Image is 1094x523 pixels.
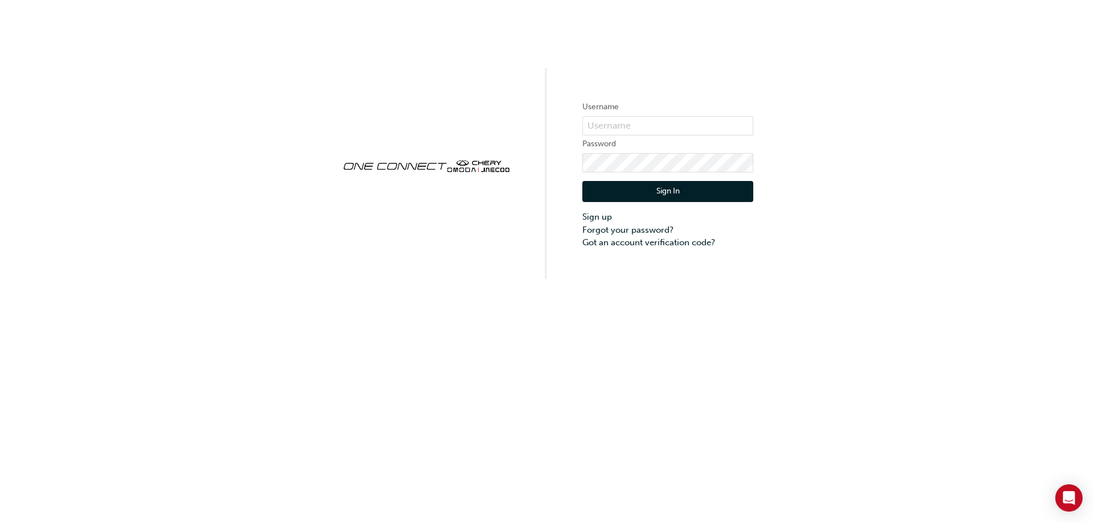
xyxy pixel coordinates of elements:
img: oneconnect [341,150,512,180]
a: Forgot your password? [582,224,753,237]
label: Password [582,137,753,151]
input: Username [582,116,753,135]
a: Got an account verification code? [582,236,753,249]
a: Sign up [582,211,753,224]
button: Sign In [582,181,753,203]
label: Username [582,100,753,114]
div: Open Intercom Messenger [1055,484,1083,512]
